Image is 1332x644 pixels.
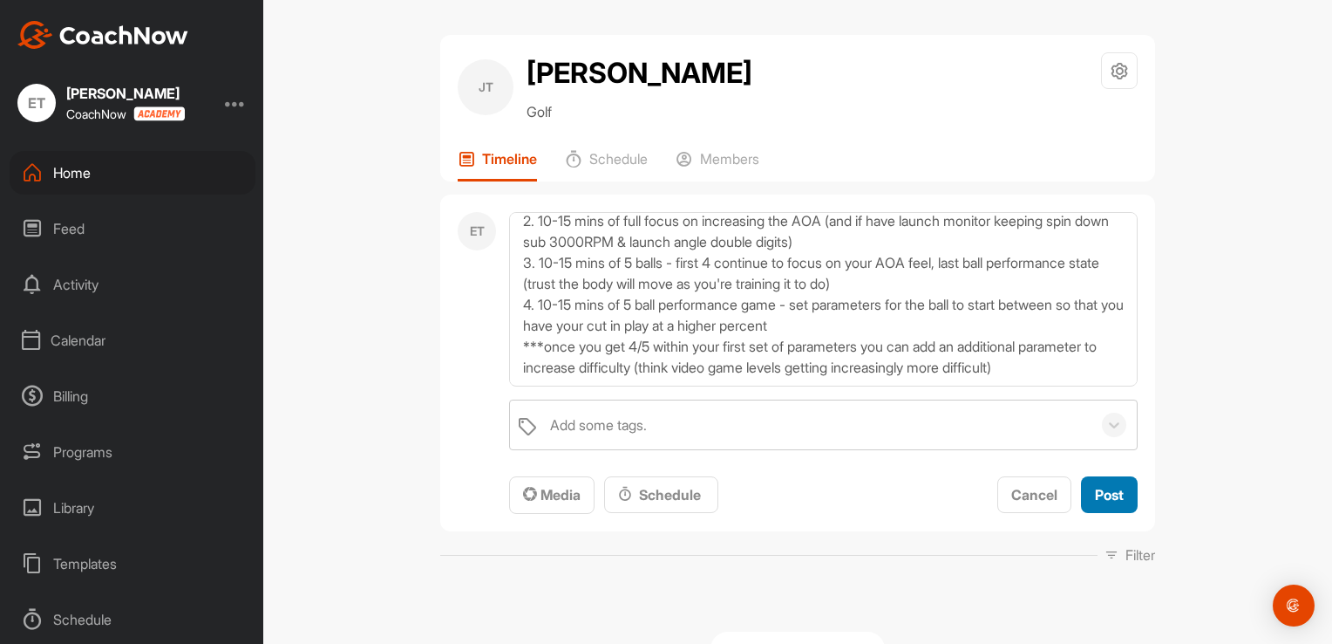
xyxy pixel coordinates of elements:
[10,319,255,362] div: Calendar
[523,486,581,504] span: Media
[17,21,188,49] img: CoachNow
[550,414,647,435] div: Add some tags.
[527,101,752,122] p: Golf
[133,106,185,121] img: CoachNow acadmey
[66,106,185,121] div: CoachNow
[458,59,513,115] div: JT
[1095,486,1124,504] span: Post
[17,84,56,122] div: ET
[509,212,1138,387] textarea: Lesson Recap: Technical: increase your angle of attack (AOA) by feeling your spine having a tilt ...
[10,542,255,586] div: Templates
[458,212,496,250] div: ET
[482,150,537,168] p: Timeline
[618,484,704,505] div: Schedule
[509,476,595,514] button: Media
[10,374,255,418] div: Billing
[1081,476,1138,514] button: Post
[1011,486,1057,504] span: Cancel
[1125,545,1155,565] p: Filter
[10,598,255,641] div: Schedule
[10,207,255,250] div: Feed
[10,151,255,195] div: Home
[10,430,255,474] div: Programs
[997,476,1071,514] button: Cancel
[10,263,255,306] div: Activity
[700,150,759,168] p: Members
[589,150,648,168] p: Schedule
[66,86,185,100] div: [PERSON_NAME]
[527,52,752,94] h2: [PERSON_NAME]
[1273,585,1315,627] div: Open Intercom Messenger
[10,486,255,530] div: Library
